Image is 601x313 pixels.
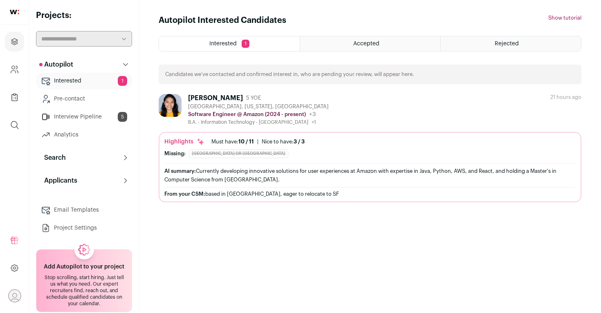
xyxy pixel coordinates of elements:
span: 1 [118,76,127,86]
ul: | [211,139,305,145]
p: Autopilot [39,60,73,69]
div: Nice to have: [262,139,305,145]
a: Add Autopilot to your project Stop scrolling, start hiring. Just tell us what you need. Our exper... [36,249,132,312]
span: 10 / 11 [238,139,254,144]
div: B.A. - Information Technology - [GEOGRAPHIC_DATA] [188,119,329,125]
h2: Add Autopilot to your project [44,263,124,271]
a: [PERSON_NAME] 5 YOE [GEOGRAPHIC_DATA], [US_STATE], [GEOGRAPHIC_DATA] Software Engineer @ Amazon (... [159,94,581,202]
div: [GEOGRAPHIC_DATA], [US_STATE], [GEOGRAPHIC_DATA] [188,103,329,110]
a: Accepted [300,36,440,51]
button: Autopilot [36,56,132,73]
a: Project Settings [36,220,132,236]
div: Missing: [164,150,186,157]
h1: Autopilot Interested Candidates [159,15,286,26]
p: Candidates we’ve contacted and confirmed interest in, who are pending your review, will appear here. [165,71,414,78]
span: From your CSM: [164,191,205,197]
div: 21 hours ago [550,94,581,101]
a: Email Templates [36,202,132,218]
a: Company Lists [5,87,24,107]
p: Software Engineer @ Amazon (2024 - present) [188,111,306,118]
div: Must have: [211,139,254,145]
a: Interview Pipeline5 [36,109,132,125]
div: Currently developing innovative solutions for user experiences at Amazon with expertise in Java, ... [164,167,576,184]
div: Highlights [164,138,205,146]
div: [PERSON_NAME] [188,94,243,102]
img: 6f0e7da840f16d318ceaccb668087cdc6a7538d4831802f6a7b6c0967e2793fd.jpg [159,94,182,117]
div: [GEOGRAPHIC_DATA] or [GEOGRAPHIC_DATA] [189,149,288,158]
span: 5 YOE [246,95,261,101]
span: 3 / 3 [294,139,305,144]
a: Pre-contact [36,91,132,107]
p: Applicants [39,176,77,186]
div: Stop scrolling, start hiring. Just tell us what you need. Our expert recruiters find, reach out, ... [41,274,127,307]
h2: Projects: [36,10,132,21]
img: wellfound-shorthand-0d5821cbd27db2630d0214b213865d53afaa358527fdda9d0ea32b1df1b89c2c.svg [10,10,19,14]
span: +3 [309,112,316,117]
span: Interested [209,41,237,47]
a: Rejected [441,36,581,51]
a: Interested1 [36,73,132,89]
span: 5 [118,112,127,122]
span: Rejected [495,41,519,47]
span: 1 [242,40,249,48]
span: AI summary: [164,168,196,174]
span: Accepted [353,41,379,47]
span: +1 [312,120,316,125]
a: Projects [5,32,24,51]
div: based in [GEOGRAPHIC_DATA], eager to relocate to SF [164,191,576,197]
button: Search [36,150,132,166]
button: Show tutorial [548,15,581,21]
button: Open dropdown [8,289,21,302]
p: Search [39,153,66,163]
a: Analytics [36,127,132,143]
a: Company and ATS Settings [5,60,24,79]
button: Applicants [36,172,132,189]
